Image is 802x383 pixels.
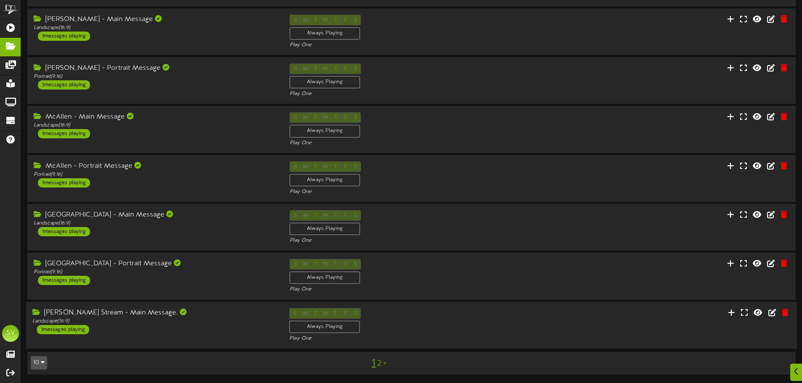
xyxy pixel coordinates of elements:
[377,359,381,368] a: 2
[290,125,360,137] div: Always Playing
[2,325,19,342] div: SV
[34,63,277,73] div: [PERSON_NAME] - Portrait Message
[38,227,90,236] div: 1 messages playing
[290,174,360,186] div: Always Playing
[290,223,360,235] div: Always Playing
[290,286,533,293] div: Play One
[34,73,277,80] div: Portrait ( 9:16 )
[32,308,277,317] div: [PERSON_NAME] Stream - Main Message.
[290,76,360,88] div: Always Playing
[290,272,360,284] div: Always Playing
[34,122,277,129] div: Landscape ( 16:9 )
[383,359,386,368] a: >
[34,161,277,171] div: McAllen - Portrait Message
[289,335,533,342] div: Play One
[37,325,89,334] div: 1 messages playing
[34,269,277,276] div: Portrait ( 9:16 )
[38,32,90,41] div: 1 messages playing
[38,80,90,90] div: 1 messages playing
[32,317,277,325] div: Landscape ( 16:9 )
[290,42,533,49] div: Play One
[290,237,533,244] div: Play One
[290,90,533,98] div: Play One
[289,320,360,333] div: Always Playing
[34,171,277,178] div: Portrait ( 9:16 )
[31,356,47,370] button: 10
[290,27,360,40] div: Always Playing
[34,24,277,32] div: Landscape ( 16:9 )
[290,188,533,195] div: Play One
[38,129,90,138] div: 1 messages playing
[38,178,90,188] div: 1 messages playing
[290,140,533,147] div: Play One
[34,210,277,220] div: [GEOGRAPHIC_DATA] - Main Message
[34,259,277,269] div: [GEOGRAPHIC_DATA] - Portrait Message
[372,358,376,369] a: 1
[34,112,277,122] div: McAllen - Main Message
[34,15,277,24] div: [PERSON_NAME] - Main Message
[34,220,277,227] div: Landscape ( 16:9 )
[38,276,90,285] div: 1 messages playing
